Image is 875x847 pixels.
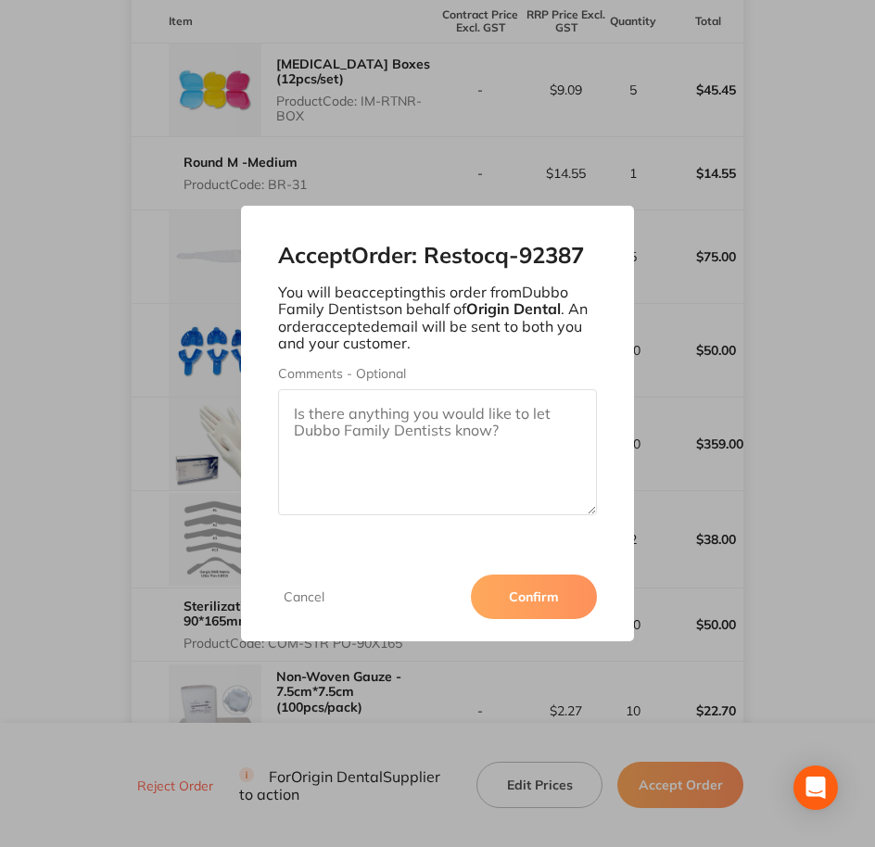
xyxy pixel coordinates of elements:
button: Cancel [278,588,330,605]
b: Origin Dental [466,299,561,318]
h2: Accept Order: Restocq- 92387 [278,243,598,269]
div: Open Intercom Messenger [793,765,838,810]
button: Confirm [471,575,597,619]
label: Comments - Optional [278,366,598,381]
p: You will be accepting this order from Dubbo Family Dentists on behalf of . An order accepted emai... [278,284,598,352]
